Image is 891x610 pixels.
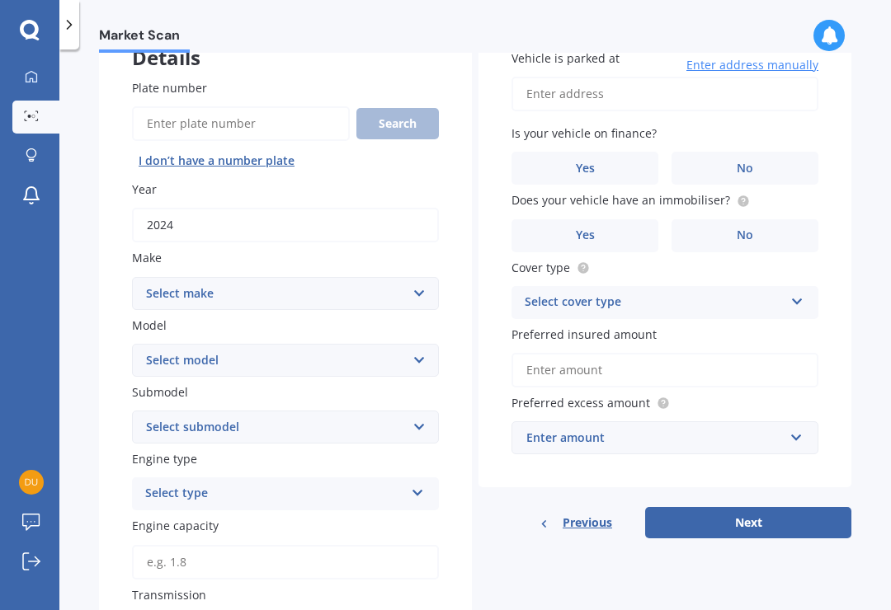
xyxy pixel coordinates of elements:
span: Cover type [511,260,570,275]
span: Preferred excess amount [511,395,650,411]
span: No [737,228,753,242]
button: Next [645,507,851,538]
span: Preferred insured amount [511,326,657,342]
div: Enter amount [526,429,784,447]
span: Year [132,181,157,197]
span: Yes [576,228,595,242]
span: Engine capacity [132,518,219,534]
div: Select cover type [525,293,784,312]
span: Plate number [132,80,207,96]
img: d6e010bf144625d9b5a09a40df36b71e [19,470,44,495]
input: Enter address [511,77,818,111]
div: Select type [145,484,404,504]
input: YYYY [132,208,439,242]
span: Is your vehicle on finance? [511,125,657,141]
input: e.g. 1.8 [132,545,439,579]
span: Model [132,317,167,333]
input: Enter plate number [132,106,350,141]
span: Transmission [132,587,206,603]
span: Market Scan [99,27,190,49]
input: Enter amount [511,353,818,387]
span: Submodel [132,384,188,400]
span: Previous [563,510,612,535]
button: I don’t have a number plate [132,148,301,174]
span: Does your vehicle have an immobiliser? [511,193,730,209]
span: Engine type [132,451,197,467]
span: Make [132,251,162,266]
span: Enter address manually [686,57,818,73]
span: Vehicle is parked at [511,50,620,66]
span: Yes [576,162,595,176]
span: No [737,162,753,176]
